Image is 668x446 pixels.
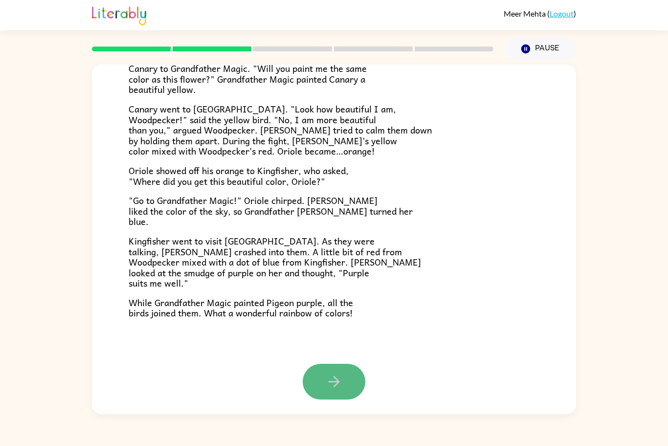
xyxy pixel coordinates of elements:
span: Oriole showed off his orange to Kingfisher, who asked, "Where did you get this beautiful color, O... [129,163,349,188]
div: ( ) [504,9,576,18]
span: Canary admired Woodpecker’s new color. She wanted to look beautiful, too. "This is my favorite fl... [129,40,367,96]
span: While Grandfather Magic painted Pigeon purple, all the birds joined them. What a wonderful rainbo... [129,295,353,320]
span: "Go to Grandfather Magic!" Oriole chirped. [PERSON_NAME] liked the color of the sky, so Grandfath... [129,193,413,228]
span: Meer Mehta [504,9,547,18]
button: Pause [505,38,576,60]
a: Logout [550,9,574,18]
span: Canary went to [GEOGRAPHIC_DATA]. "Look how beautiful I am, Woodpecker!" said the yellow bird. "N... [129,102,432,158]
span: Kingfisher went to visit [GEOGRAPHIC_DATA]. As they were talking, [PERSON_NAME] crashed into them... [129,234,421,290]
img: Literably [92,4,146,25]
